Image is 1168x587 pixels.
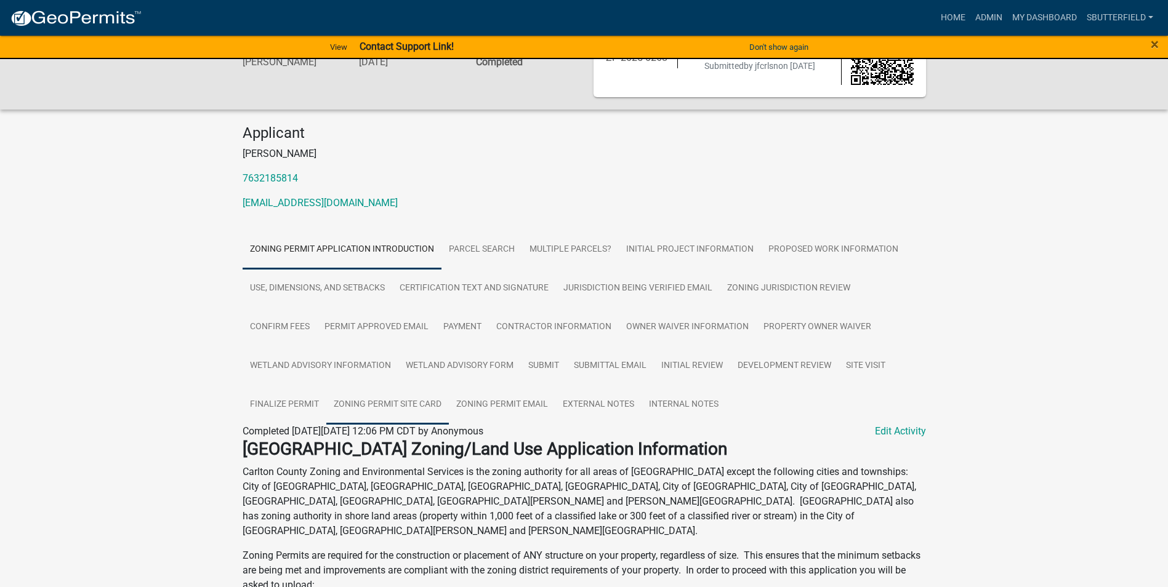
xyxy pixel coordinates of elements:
a: Permit Approved Email [317,308,436,347]
a: Home [936,6,970,30]
p: Carlton County Zoning and Environmental Services is the zoning authority for all areas of [GEOGRA... [243,465,926,538]
a: Parcel search [441,230,522,270]
a: Payment [436,308,489,347]
h6: [PERSON_NAME] [243,56,341,68]
a: Wetland Advisory Form [398,346,521,386]
a: Certification Text and Signature [392,269,556,308]
a: Zoning Jurisdiction Review [720,269,858,308]
button: Don't show again [744,37,813,57]
a: Use, Dimensions, and Setbacks [243,269,392,308]
a: Submit [521,346,566,386]
a: View [325,37,352,57]
a: Zoning Permit Application Introduction [243,230,441,270]
a: Proposed Work Information [761,230,906,270]
a: Owner Waiver Information [619,308,756,347]
a: Internal Notes [642,385,726,425]
strong: Contact Support Link! [360,41,454,52]
a: Zoning Permit Email [449,385,555,425]
a: Development Review [730,346,839,386]
a: My Dashboard [1007,6,1082,30]
a: Site Visit [839,346,893,386]
h6: [DATE] [359,56,457,68]
a: 7632185814 [243,172,298,184]
a: Confirm Fees [243,308,317,347]
a: [EMAIL_ADDRESS][DOMAIN_NAME] [243,197,398,209]
a: Finalize Permit [243,385,326,425]
a: Sbutterfield [1082,6,1158,30]
a: Jurisdiction Being Verified Email [556,269,720,308]
span: Submitted on [DATE] [704,61,815,71]
strong: Completed [476,56,523,68]
span: × [1151,36,1159,53]
a: Multiple Parcels? [522,230,619,270]
span: Completed [DATE][DATE] 12:06 PM CDT by Anonymous [243,425,483,437]
a: Zoning Permit Site Card [326,385,449,425]
h4: Applicant [243,124,926,142]
a: Property Owner Waiver [756,308,879,347]
a: Submittal Email [566,346,654,386]
a: Initial Project Information [619,230,761,270]
a: Wetland Advisory Information [243,346,398,386]
p: [PERSON_NAME] [243,146,926,161]
button: Close [1151,37,1159,52]
span: by jfcrlsn [744,61,778,71]
a: Initial Review [654,346,730,386]
a: Edit Activity [875,424,926,439]
strong: [GEOGRAPHIC_DATA] Zoning/Land Use Application Information [243,439,727,459]
a: Admin [970,6,1007,30]
a: External Notes [555,385,642,425]
a: Contractor Information [489,308,619,347]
